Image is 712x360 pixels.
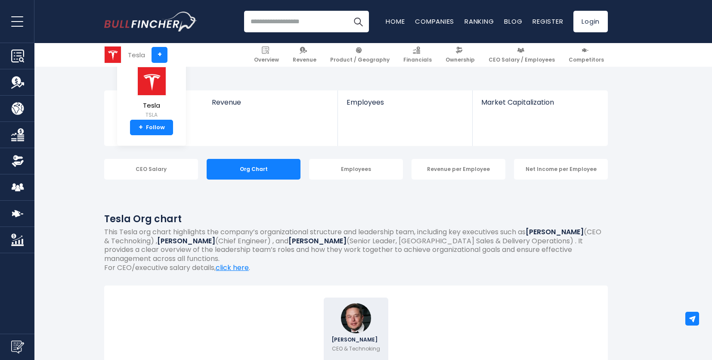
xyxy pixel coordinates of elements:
[338,90,472,121] a: Employees
[250,43,283,67] a: Overview
[565,43,608,67] a: Competitors
[104,12,197,31] a: Go to homepage
[104,212,608,226] h1: Tesla Org chart
[341,303,371,333] img: Elon Musk
[473,90,607,121] a: Market Capitalization
[136,102,167,109] span: Tesla
[104,228,608,264] p: This Tesla org chart highlights the company’s organizational structure and leadership team, inclu...
[481,98,598,106] span: Market Capitalization
[332,345,380,353] p: CEO & Technoking
[526,227,584,237] b: [PERSON_NAME]
[104,264,608,273] p: For CEO/executive salary details, .
[288,236,347,246] b: [PERSON_NAME]
[289,43,320,67] a: Revenue
[415,17,454,26] a: Companies
[569,56,604,63] span: Competitors
[504,17,522,26] a: Blog
[254,56,279,63] span: Overview
[207,159,300,180] div: Org Chart
[104,12,197,31] img: Bullfincher logo
[399,43,436,67] a: Financials
[130,120,173,135] a: +Follow
[105,47,121,63] img: TSLA logo
[573,11,608,32] a: Login
[293,56,316,63] span: Revenue
[104,159,198,180] div: CEO Salary
[489,56,555,63] span: CEO Salary / Employees
[139,124,143,131] strong: +
[412,159,505,180] div: Revenue per Employee
[485,43,559,67] a: CEO Salary / Employees
[11,155,24,168] img: Ownership
[203,90,338,121] a: Revenue
[347,11,369,32] button: Search
[136,67,167,96] img: TSLA logo
[330,56,390,63] span: Product / Geography
[347,98,463,106] span: Employees
[157,236,215,246] b: [PERSON_NAME]
[331,337,380,342] span: [PERSON_NAME]
[446,56,475,63] span: Ownership
[128,50,145,60] div: Tesla
[309,159,403,180] div: Employees
[403,56,432,63] span: Financials
[212,98,329,106] span: Revenue
[136,111,167,119] small: TSLA
[326,43,393,67] a: Product / Geography
[152,47,167,63] a: +
[464,17,494,26] a: Ranking
[532,17,563,26] a: Register
[136,66,167,120] a: Tesla TSLA
[386,17,405,26] a: Home
[514,159,608,180] div: Net Income per Employee
[442,43,479,67] a: Ownership
[216,263,249,273] a: click here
